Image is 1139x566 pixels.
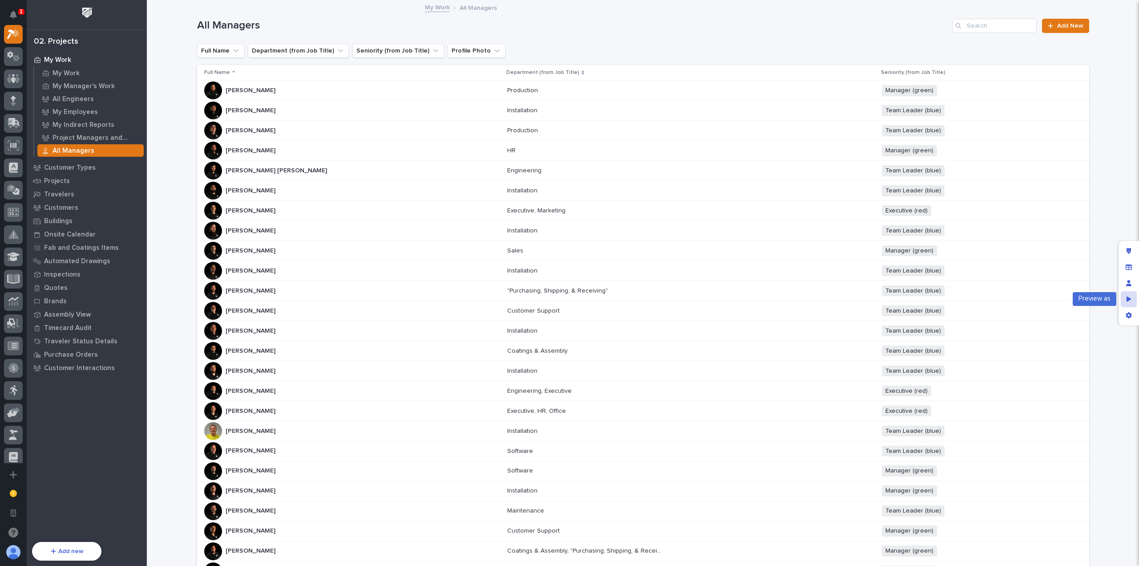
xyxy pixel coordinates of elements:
[27,254,147,268] a: Automated Drawings
[197,241,1089,261] tr: [PERSON_NAME][PERSON_NAME] SalesSales Manager (green)
[18,112,48,121] span: Help Docs
[44,338,117,346] p: Traveler Status Details
[882,225,945,236] span: Team Leader (blue)
[27,161,147,174] a: Customer Types
[952,19,1037,33] input: Search
[20,8,23,15] p: 1
[197,521,1089,541] tr: [PERSON_NAME][PERSON_NAME] Customer SupportCustomer Support Manager (green)
[44,311,91,319] p: Assembly View
[44,284,68,292] p: Quotes
[448,44,505,58] button: Profile Photo
[138,167,162,177] button: See all
[248,44,349,58] button: Department (from Job Title)
[226,366,277,375] p: [PERSON_NAME]
[53,69,80,77] p: My Work
[882,165,945,176] span: Team Leader (blue)
[226,105,277,114] p: [PERSON_NAME]
[27,334,147,348] a: Traveler Status Details
[34,144,147,157] a: All Managers
[27,268,147,281] a: Inspections
[882,366,945,377] span: Team Leader (blue)
[1042,19,1089,33] a: Add New
[197,81,1089,101] tr: [PERSON_NAME][PERSON_NAME] ProductionProduction Manager (green)
[197,541,1089,561] tr: [PERSON_NAME][PERSON_NAME] Coatings & Assembly, "Purchasing, Shipping, & Receiving"Coatings & Ass...
[226,185,277,195] p: [PERSON_NAME]
[197,421,1089,441] tr: [PERSON_NAME][PERSON_NAME] InstallationInstallation Team Leader (blue)
[882,185,945,196] span: Team Leader (blue)
[197,441,1089,461] tr: [PERSON_NAME][PERSON_NAME] SoftwareSoftware Team Leader (blue)
[4,504,23,522] button: Open workspace settings
[34,93,147,105] a: All Engineers
[197,281,1089,301] tr: [PERSON_NAME][PERSON_NAME] "Purchasing, Shipping, & Receiving""Purchasing, Shipping, & Receiving"...
[882,406,931,417] span: Executive (red)
[44,324,92,332] p: Timecard Audit
[226,546,277,555] p: [PERSON_NAME]
[53,82,115,90] p: My Manager's Work
[882,305,945,317] span: Team Leader (blue)
[226,505,277,515] p: [PERSON_NAME]
[507,165,543,175] p: Engineering
[53,147,94,155] p: All Managers
[507,125,540,134] p: Production
[507,285,610,295] p: "Purchasing, Shipping, & Receiving"
[1121,307,1137,323] div: App settings
[197,261,1089,281] tr: [PERSON_NAME][PERSON_NAME] InstallationInstallation Team Leader (blue)
[65,112,113,121] span: Onboarding Call
[352,44,444,58] button: Seniority (from Job Title)
[226,225,277,235] p: [PERSON_NAME]
[44,271,81,279] p: Inspections
[507,346,569,355] p: Coatings & Assembly
[44,217,73,225] p: Buildings
[27,294,147,308] a: Brands
[44,231,96,239] p: Onsite Calendar
[226,165,329,175] p: [PERSON_NAME] [PERSON_NAME]
[89,211,108,217] span: Pylon
[197,181,1089,201] tr: [PERSON_NAME][PERSON_NAME] InstallationInstallation Team Leader (blue)
[32,542,101,561] button: Add new
[882,205,931,216] span: Executive (red)
[74,191,77,198] span: •
[44,164,96,172] p: Customer Types
[204,68,230,77] p: Full Name
[27,361,147,375] a: Customer Interactions
[56,113,63,120] div: 🔗
[507,386,574,395] p: Engineering, Executive
[226,125,277,134] p: [PERSON_NAME]
[44,244,119,252] p: Fab and Coatings Items
[881,68,945,77] p: Seniority (from Job Title)
[1057,23,1083,29] span: Add New
[197,141,1089,161] tr: [PERSON_NAME][PERSON_NAME] HRHR Manager (green)
[506,68,579,77] p: Department (from Job Title)
[34,37,78,47] div: 02. Projects
[460,2,497,12] p: All Managers
[34,118,147,131] a: My Indirect Reports
[507,326,539,335] p: Installation
[44,204,78,212] p: Customers
[507,105,539,114] p: Installation
[53,134,140,142] p: Project Managers and Engineers
[9,49,162,64] p: How can we help?
[507,406,568,415] p: Executive, HR, Office
[197,19,949,32] h1: All Managers
[5,109,52,125] a: 📖Help Docs
[27,348,147,361] a: Purchase Orders
[226,386,277,395] p: [PERSON_NAME]
[27,321,147,334] a: Timecard Audit
[882,446,945,457] span: Team Leader (blue)
[44,257,110,265] p: Automated Drawings
[507,205,567,215] p: Executive, Marketing
[226,485,277,495] p: [PERSON_NAME]
[27,308,147,321] a: Assembly View
[151,140,162,151] button: Start new chat
[882,145,937,156] span: Manager (green)
[44,177,70,185] p: Projects
[507,485,539,495] p: Installation
[226,145,277,155] p: [PERSON_NAME]
[507,525,561,535] p: Customer Support
[197,501,1089,521] tr: [PERSON_NAME][PERSON_NAME] MaintenanceMaintenance Team Leader (blue)
[226,426,277,435] p: [PERSON_NAME]
[27,201,147,214] a: Customers
[507,366,539,375] p: Installation
[34,131,147,144] a: Project Managers and Engineers
[197,161,1089,181] tr: [PERSON_NAME] [PERSON_NAME][PERSON_NAME] [PERSON_NAME] EngineeringEngineering Team Leader (blue)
